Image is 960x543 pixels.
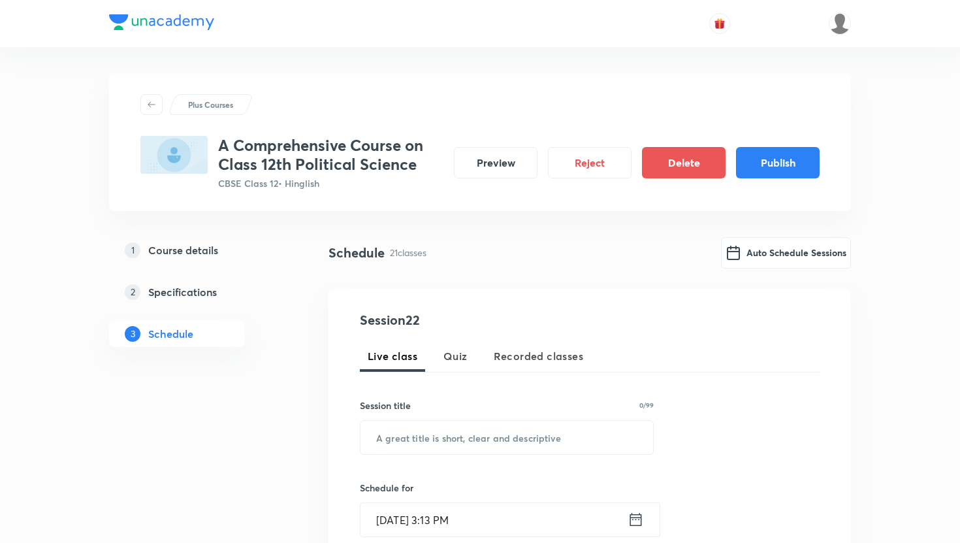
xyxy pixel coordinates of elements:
[125,326,140,342] p: 3
[368,348,417,364] span: Live class
[109,237,287,263] a: 1Course details
[125,284,140,300] p: 2
[148,242,218,258] h5: Course details
[188,99,233,110] p: Plus Courses
[548,147,632,178] button: Reject
[443,348,468,364] span: Quiz
[736,147,820,178] button: Publish
[721,237,851,269] button: Auto Schedule Sessions
[218,176,443,190] p: CBSE Class 12 • Hinglish
[642,147,726,178] button: Delete
[454,147,537,178] button: Preview
[360,421,653,454] input: A great title is short, clear and descriptive
[709,13,730,34] button: avatar
[140,136,208,174] img: E55A503C-0857-4C46-B400-CC48BBA384DC_plus.png
[726,245,741,261] img: google
[328,243,385,263] h4: Schedule
[639,402,654,408] p: 0/99
[714,18,726,29] img: avatar
[360,481,654,495] h6: Schedule for
[360,310,598,330] h4: Session 22
[109,14,214,30] img: Company Logo
[218,136,443,174] h3: A Comprehensive Course on Class 12th Political Science
[390,246,426,259] p: 21 classes
[360,399,411,412] h6: Session title
[125,242,140,258] p: 1
[494,348,583,364] span: Recorded classes
[109,279,287,305] a: 2Specifications
[109,14,214,33] a: Company Logo
[829,12,851,35] img: Muzzamil
[148,326,193,342] h5: Schedule
[148,284,217,300] h5: Specifications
